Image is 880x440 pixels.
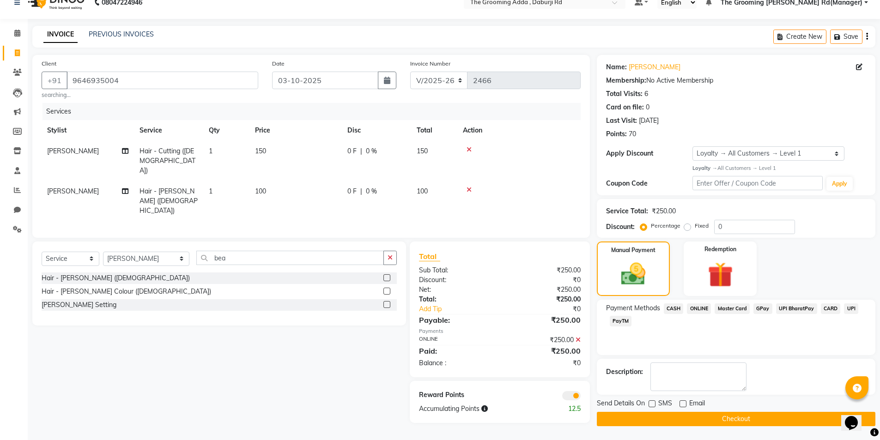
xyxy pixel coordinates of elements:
[412,314,500,325] div: Payable:
[606,62,627,72] div: Name:
[412,304,514,314] a: Add Tip
[841,403,871,431] iframe: chat widget
[610,316,632,326] span: PayTM
[366,146,377,156] span: 0 %
[417,147,428,155] span: 150
[606,89,643,99] div: Total Visits:
[42,273,190,283] div: Hair - [PERSON_NAME] ([DEMOGRAPHIC_DATA])
[42,300,116,310] div: [PERSON_NAME] Setting
[700,259,741,290] img: _gift.svg
[753,303,772,314] span: GPay
[687,303,711,314] span: ONLINE
[47,187,99,195] span: [PERSON_NAME]
[203,120,249,141] th: Qty
[342,120,411,141] th: Disc
[821,303,841,314] span: CARD
[457,120,581,141] th: Action
[366,187,377,196] span: 0 %
[360,187,362,196] span: |
[664,303,684,314] span: CASH
[652,206,676,216] div: ₹250.00
[42,120,134,141] th: Stylist
[689,398,705,410] span: Email
[347,187,357,196] span: 0 F
[606,116,637,126] div: Last Visit:
[639,116,659,126] div: [DATE]
[606,149,693,158] div: Apply Discount
[844,303,858,314] span: UPI
[695,222,709,230] label: Fixed
[47,147,99,155] span: [PERSON_NAME]
[606,76,866,85] div: No Active Membership
[412,295,500,304] div: Total:
[715,303,750,314] span: Master Card
[42,60,56,68] label: Client
[644,89,648,99] div: 6
[255,187,266,195] span: 100
[544,404,588,414] div: 12.5
[515,304,588,314] div: ₹0
[412,275,500,285] div: Discount:
[658,398,672,410] span: SMS
[42,103,588,120] div: Services
[419,327,580,335] div: Payments
[704,245,736,253] label: Redemption
[412,358,500,368] div: Balance :
[611,246,655,254] label: Manual Payment
[500,295,588,304] div: ₹250.00
[347,146,357,156] span: 0 F
[209,187,212,195] span: 1
[412,285,500,295] div: Net:
[606,303,660,313] span: Payment Methods
[67,72,258,89] input: Search by Name/Mobile/Email/Code
[830,30,862,44] button: Save
[412,404,543,414] div: Accumulating Points
[255,147,266,155] span: 150
[272,60,285,68] label: Date
[417,187,428,195] span: 100
[500,275,588,285] div: ₹0
[613,260,653,288] img: _cash.svg
[500,314,588,325] div: ₹250.00
[249,120,342,141] th: Price
[410,60,450,68] label: Invoice Number
[606,179,693,188] div: Coupon Code
[42,91,258,99] small: searching...
[606,129,627,139] div: Points:
[629,62,680,72] a: [PERSON_NAME]
[597,412,875,426] button: Checkout
[826,177,853,191] button: Apply
[140,147,195,175] span: Hair - Cutting ([DEMOGRAPHIC_DATA])
[606,222,635,232] div: Discount:
[606,102,644,112] div: Card on file:
[692,165,717,171] strong: Loyalty →
[43,26,78,43] a: INVOICE
[692,176,823,190] input: Enter Offer / Coupon Code
[412,345,500,356] div: Paid:
[500,285,588,295] div: ₹250.00
[500,335,588,345] div: ₹250.00
[500,358,588,368] div: ₹0
[651,222,680,230] label: Percentage
[412,265,500,275] div: Sub Total:
[42,72,67,89] button: +91
[196,251,384,265] input: Search or Scan
[776,303,817,314] span: UPI BharatPay
[412,335,500,345] div: ONLINE
[209,147,212,155] span: 1
[42,287,211,296] div: Hair - [PERSON_NAME] Colour ([DEMOGRAPHIC_DATA])
[419,252,440,261] span: Total
[411,120,457,141] th: Total
[606,206,648,216] div: Service Total:
[597,398,645,410] span: Send Details On
[89,30,154,38] a: PREVIOUS INVOICES
[606,76,646,85] div: Membership:
[500,345,588,356] div: ₹250.00
[629,129,636,139] div: 70
[412,390,500,400] div: Reward Points
[606,367,643,377] div: Description:
[773,30,826,44] button: Create New
[134,120,203,141] th: Service
[692,164,866,172] div: All Customers → Level 1
[646,102,649,112] div: 0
